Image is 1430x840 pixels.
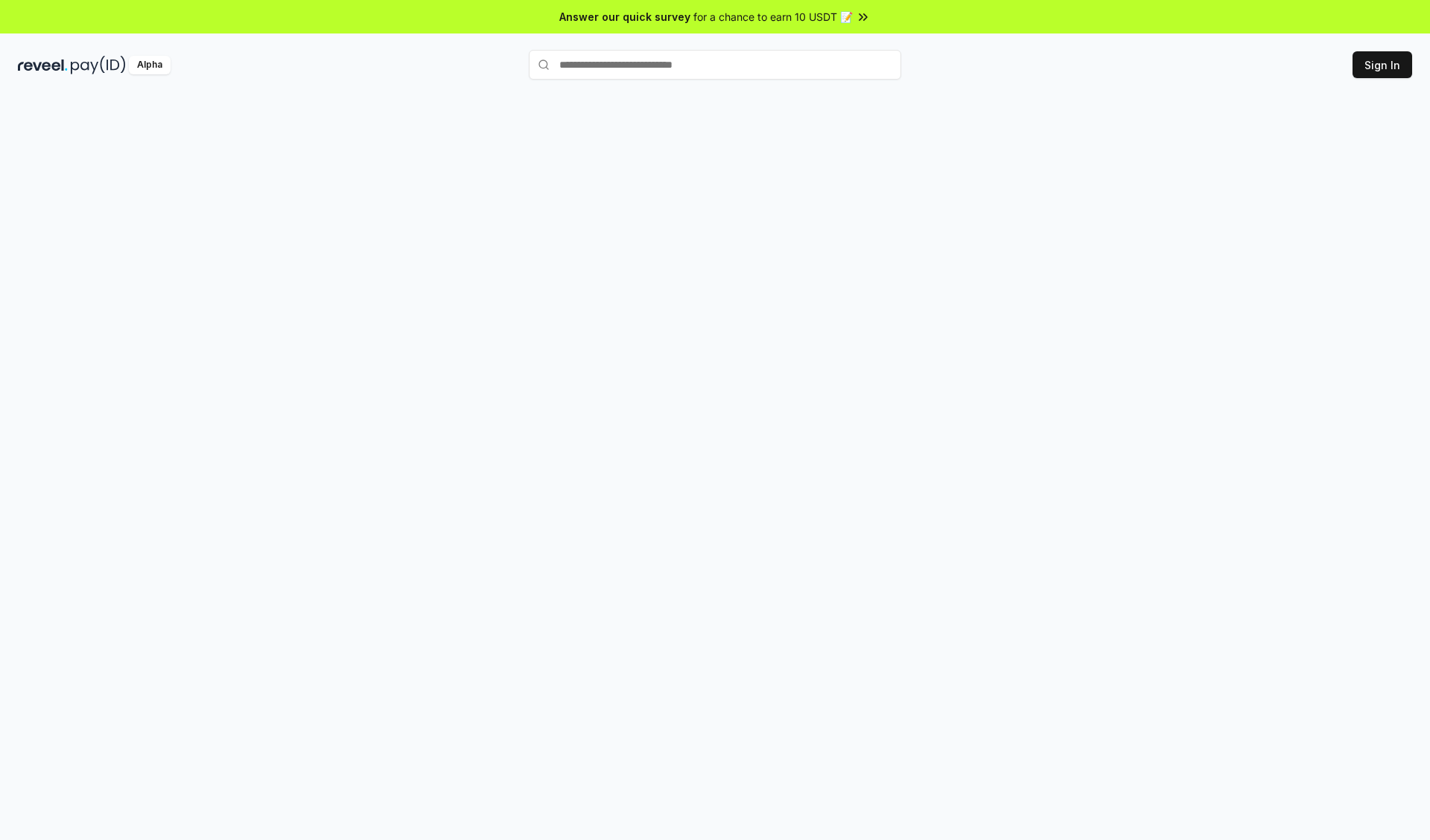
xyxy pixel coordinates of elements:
span: Answer our quick survey [559,9,690,25]
button: Sign In [1353,51,1412,78]
span: for a chance to earn 10 USDT 📝 [693,9,853,25]
img: reveel_dark [18,56,68,74]
div: Alpha [129,56,171,74]
img: pay_id [71,56,126,74]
